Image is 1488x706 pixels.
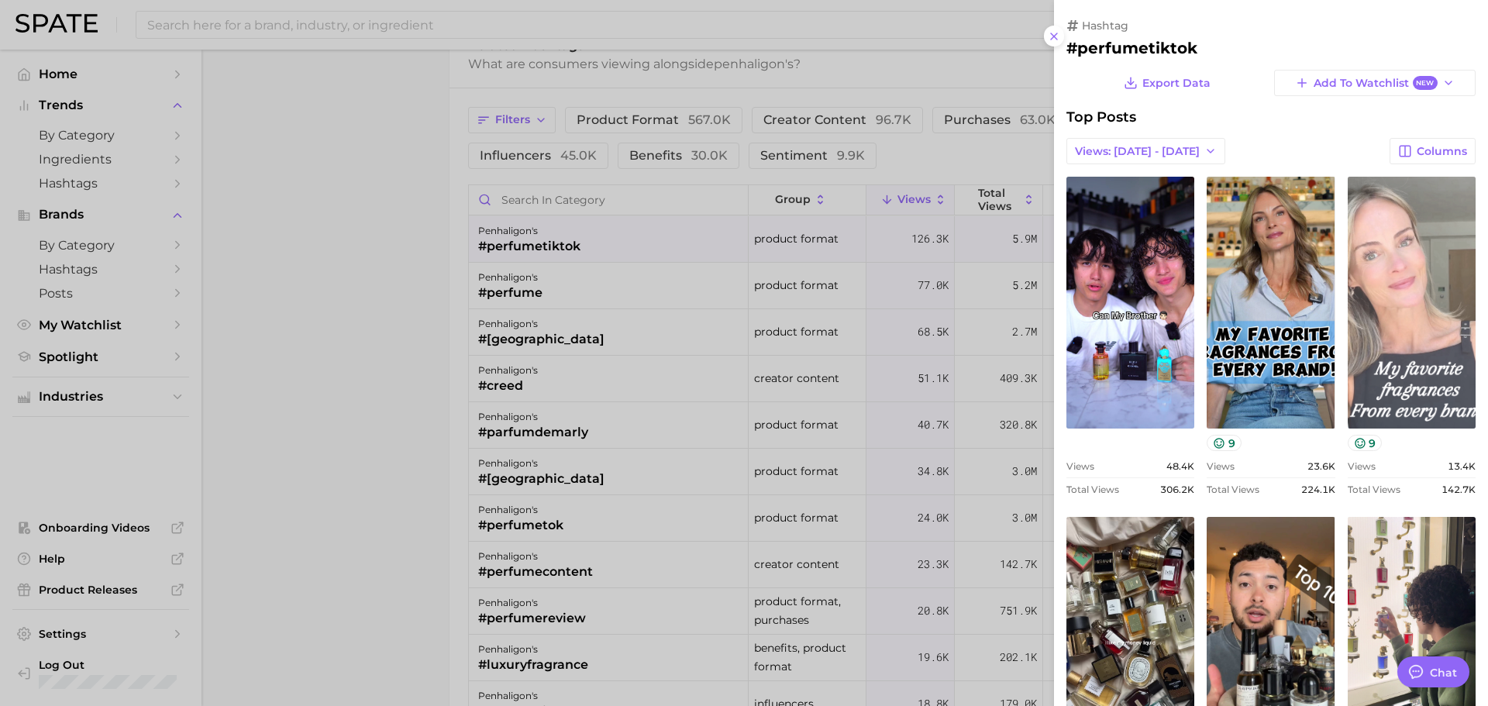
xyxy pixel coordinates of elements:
span: Add to Watchlist [1314,76,1437,91]
button: 9 [1348,435,1383,451]
button: Views: [DATE] - [DATE] [1066,138,1225,164]
span: Total Views [1066,484,1119,495]
button: 9 [1207,435,1242,451]
span: 306.2k [1160,484,1194,495]
span: Total Views [1348,484,1400,495]
span: Total Views [1207,484,1259,495]
span: New [1413,76,1438,91]
span: Export Data [1142,77,1211,90]
span: Columns [1417,145,1467,158]
span: 23.6k [1307,460,1335,472]
button: Add to WatchlistNew [1274,70,1476,96]
span: Views: [DATE] - [DATE] [1075,145,1200,158]
h2: #perfumetiktok [1066,39,1476,57]
span: 224.1k [1301,484,1335,495]
span: 13.4k [1448,460,1476,472]
span: Views [1066,460,1094,472]
button: Export Data [1120,70,1214,96]
span: 142.7k [1441,484,1476,495]
span: Views [1348,460,1376,472]
span: 48.4k [1166,460,1194,472]
span: hashtag [1082,19,1128,33]
button: Columns [1390,138,1476,164]
span: Views [1207,460,1235,472]
span: Top Posts [1066,108,1136,126]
